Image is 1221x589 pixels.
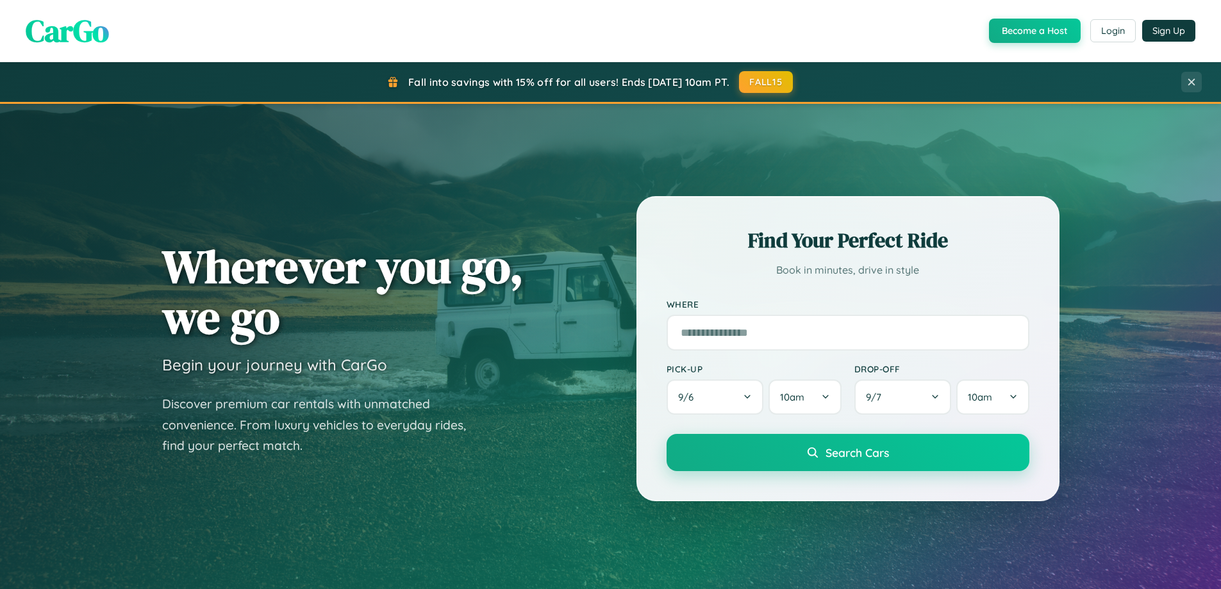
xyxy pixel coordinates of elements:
[162,394,483,456] p: Discover premium car rentals with unmatched convenience. From luxury vehicles to everyday rides, ...
[26,10,109,52] span: CarGo
[162,355,387,374] h3: Begin your journey with CarGo
[768,379,841,415] button: 10am
[956,379,1029,415] button: 10am
[826,445,889,460] span: Search Cars
[1142,20,1195,42] button: Sign Up
[1090,19,1136,42] button: Login
[854,363,1029,374] label: Drop-off
[780,391,804,403] span: 10am
[667,299,1029,310] label: Where
[667,226,1029,254] h2: Find Your Perfect Ride
[408,76,729,88] span: Fall into savings with 15% off for all users! Ends [DATE] 10am PT.
[162,241,524,342] h1: Wherever you go, we go
[854,379,952,415] button: 9/7
[667,379,764,415] button: 9/6
[678,391,700,403] span: 9 / 6
[866,391,888,403] span: 9 / 7
[667,363,842,374] label: Pick-up
[739,71,793,93] button: FALL15
[968,391,992,403] span: 10am
[667,434,1029,471] button: Search Cars
[667,261,1029,279] p: Book in minutes, drive in style
[989,19,1081,43] button: Become a Host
